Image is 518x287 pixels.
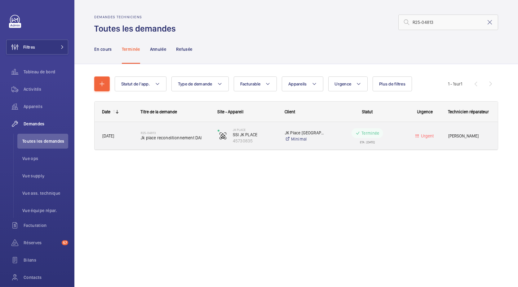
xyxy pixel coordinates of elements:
span: Tableau de bord [24,69,68,75]
p: En cours [94,46,112,52]
span: Vue ass. technique [22,190,68,196]
span: Toutes les demandes [22,138,68,144]
span: Vue équipe répar. [22,207,68,214]
span: Vue supply [22,173,68,179]
span: Titre de la demande [140,109,177,114]
input: Chercher par numéro demande ou de devis [398,15,498,30]
span: Filtres [23,44,35,50]
button: Facturable [234,76,277,91]
span: Type de demande [178,81,212,86]
div: Date [102,109,110,114]
span: [PERSON_NAME] [448,133,490,139]
button: Statut de l'app. [115,76,166,91]
span: Appareils [288,81,307,86]
p: JK Place [GEOGRAPHIC_DATA] [285,130,325,136]
h1: Toutes les demandes [94,23,179,34]
span: Activités [24,86,68,92]
span: Urgence [417,109,433,114]
span: Statut de l'app. [121,81,150,86]
p: Refusée [176,46,192,52]
span: Contacts [24,274,68,280]
span: Urgent [420,133,434,138]
span: 1 - 1 1 [448,82,462,86]
span: Urgence [335,81,352,86]
p: 45730835 [233,138,277,144]
button: Appareils [282,76,323,91]
p: JK PLACE [233,128,277,132]
a: Minimal [285,136,325,142]
p: Terminée [122,46,140,52]
span: Bilans [24,257,68,263]
span: Réserves [24,240,59,246]
span: 57 [62,240,68,245]
span: Technicien réparateur [448,109,489,114]
span: Jk place reconditionnement DAI [141,135,210,141]
img: fire_alarm.svg [219,132,227,140]
span: Facturable [240,81,261,86]
span: [DATE] [102,133,114,138]
span: Plus de filtres [379,81,405,86]
span: sur [454,81,461,86]
span: Client [285,109,295,114]
button: Urgence [328,76,368,91]
button: Plus de filtres [373,76,412,91]
span: Site - Appareil [217,109,243,114]
p: Annulée [150,46,166,52]
button: Filtres [6,40,68,54]
span: Statut [362,109,373,114]
span: Facturation [24,222,68,228]
h2: R25-04813 [141,131,210,135]
p: SSI JK PLACE [233,132,277,138]
button: Type de demande [171,76,229,91]
h2: Demandes techniciens [94,15,179,19]
p: Terminée [361,130,379,136]
div: ETA : [DATE] [360,138,375,144]
span: Vue ops [22,155,68,162]
span: Appareils [24,103,68,110]
span: Demandes [24,121,68,127]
